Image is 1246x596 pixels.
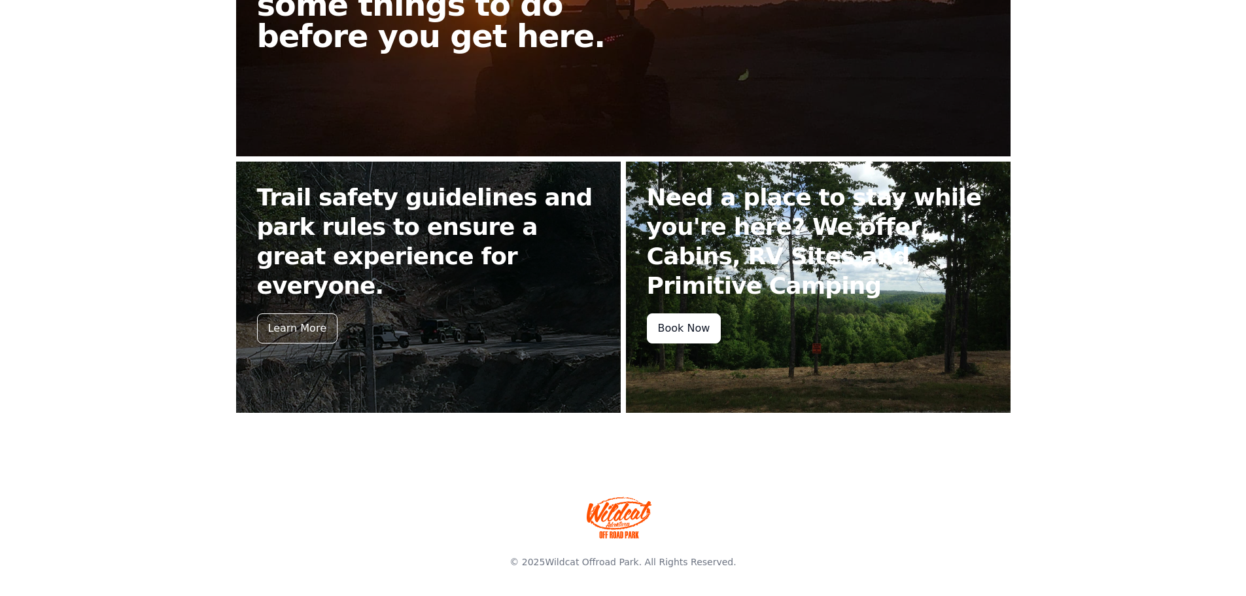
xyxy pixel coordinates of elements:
div: Learn More [257,313,337,343]
a: Trail safety guidelines and park rules to ensure a great experience for everyone. Learn More [236,162,621,413]
a: Wildcat Offroad Park [545,557,638,567]
div: Book Now [647,313,721,343]
h2: Trail safety guidelines and park rules to ensure a great experience for everyone. [257,183,600,300]
h2: Need a place to stay while you're here? We offer Cabins, RV Sites and Primitive Camping [647,183,990,300]
a: Need a place to stay while you're here? We offer Cabins, RV Sites and Primitive Camping Book Now [626,162,1011,413]
span: © 2025 . All Rights Reserved. [510,557,736,567]
img: Wildcat Offroad park [587,497,652,538]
